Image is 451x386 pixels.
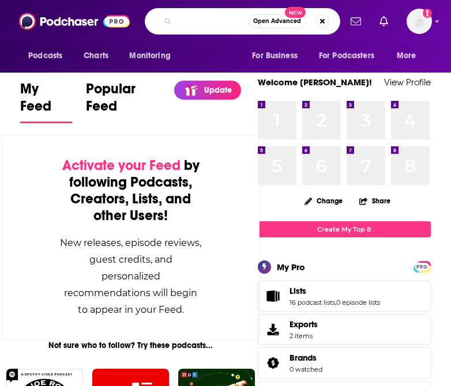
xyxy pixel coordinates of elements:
span: , [335,298,336,306]
span: Popular Feed [86,80,168,122]
span: Exports [262,321,285,338]
span: Brands [290,353,317,363]
span: New [285,7,306,18]
div: My Pro [277,262,305,273]
span: Lists [290,286,306,296]
button: open menu [121,45,185,67]
a: Brands [290,353,322,363]
span: Monitoring [129,48,170,64]
a: My Feed [20,80,72,123]
span: PRO [415,263,429,271]
button: open menu [244,45,312,67]
button: open menu [311,45,391,67]
a: 16 podcast lists [290,298,335,306]
span: Exports [290,319,318,330]
a: Update [174,81,241,100]
button: open menu [20,45,77,67]
input: Search podcasts, credits, & more... [176,12,248,31]
a: 0 watched [290,365,322,373]
div: Not sure who to follow? Try these podcasts... [2,340,260,350]
a: Show notifications dropdown [375,12,393,31]
a: Welcome [PERSON_NAME]! [258,77,372,88]
div: by following Podcasts, Creators, Lists, and other Users! [60,157,201,224]
a: 0 episode lists [336,298,380,306]
span: Activate your Feed [62,157,181,174]
span: Podcasts [28,48,62,64]
span: Logged in as CommsPodchaser [407,9,432,34]
p: Update [204,85,232,95]
span: For Podcasters [319,48,374,64]
span: Open Advanced [253,18,301,24]
a: View Profile [384,77,431,88]
span: 2 items [290,332,318,340]
a: PRO [415,262,429,270]
img: User Profile [407,9,432,34]
span: Charts [84,48,108,64]
img: Podchaser - Follow, Share and Rate Podcasts [19,10,130,32]
span: More [397,48,416,64]
button: open menu [389,45,431,67]
a: Popular Feed [86,80,168,123]
a: Brands [262,355,285,371]
button: Change [298,194,349,208]
span: Brands [258,347,431,379]
a: Lists [262,288,285,304]
span: My Feed [20,80,72,122]
button: Show profile menu [407,9,432,34]
button: Share [359,190,391,212]
svg: Add a profile image [423,9,432,18]
button: Open AdvancedNew [248,14,306,28]
a: Exports [258,314,431,345]
div: New releases, episode reviews, guest credits, and personalized recommendations will begin to appe... [60,234,201,318]
a: Lists [290,286,380,296]
a: Charts [76,45,115,67]
span: For Business [252,48,298,64]
div: Search podcasts, credits, & more... [145,8,340,35]
a: Create My Top 8 [258,221,431,237]
span: Lists [258,281,431,312]
a: Show notifications dropdown [346,12,366,31]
